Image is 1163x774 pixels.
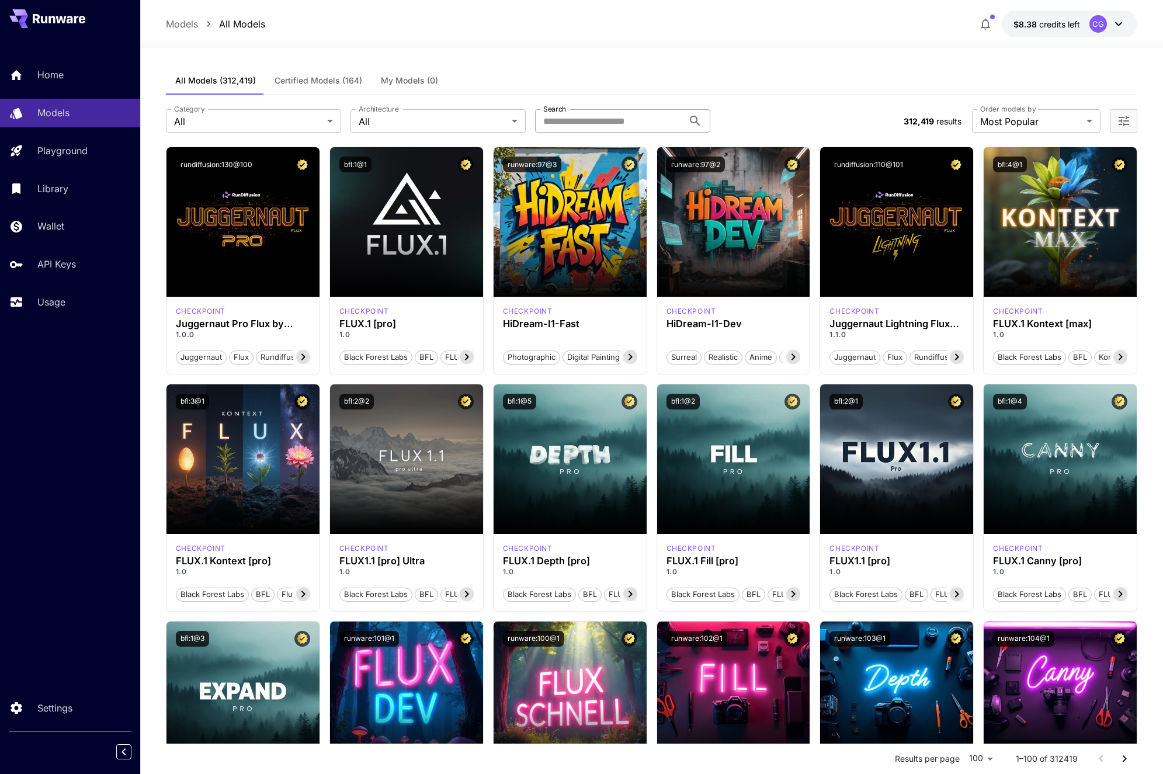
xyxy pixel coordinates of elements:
[666,349,702,365] button: Surreal
[381,75,438,86] span: My Models (0)
[905,586,928,602] button: BFL
[37,219,64,233] p: Wallet
[993,329,1127,340] p: 1.0
[441,352,494,363] span: FLUX.1 [pro]
[125,741,140,762] div: Collapse sidebar
[504,352,560,363] span: Photographic
[622,394,637,409] button: Certified Model – Vetted for best performance and includes a commercial license.
[175,75,256,86] span: All Models (312,419)
[503,631,564,647] button: runware:100@1
[829,543,879,554] div: fluxpro
[829,318,964,329] div: Juggernaut Lightning Flux by RunDiffusion
[176,318,310,329] div: Juggernaut Pro Flux by RunDiffusion
[993,586,1066,602] button: Black Forest Labs
[1069,352,1091,363] span: BFL
[176,329,310,340] p: 1.0.0
[252,589,274,601] span: BFL
[829,394,863,409] button: bfl:2@1
[993,394,1027,409] button: bfl:1@4
[666,306,716,317] p: checkpoint
[666,306,716,317] div: HiDream Dev
[666,543,716,554] p: checkpoint
[176,589,248,601] span: Black Forest Labs
[458,631,474,647] button: Certified Model – Vetted for best performance and includes a commercial license.
[176,306,225,317] div: FLUX.1 D
[993,306,1043,317] p: checkpoint
[1069,589,1091,601] span: BFL
[666,394,700,409] button: bfl:1@2
[503,349,560,365] button: Photographic
[980,104,1036,114] label: Order models by
[1113,747,1136,770] button: Go to next page
[604,586,682,602] button: FLUX.1 Depth [pro]
[779,349,817,365] button: Stylized
[704,352,742,363] span: Realistic
[993,306,1043,317] div: FLUX.1 Kontext [max]
[993,318,1127,329] h3: FLUX.1 Kontext [max]
[415,349,438,365] button: BFL
[666,318,801,329] h3: HiDream-I1-Dev
[667,589,739,601] span: Black Forest Labs
[340,352,412,363] span: Black Forest Labs
[339,394,374,409] button: bfl:2@2
[745,349,777,365] button: Anime
[503,306,553,317] div: HiDream Fast
[666,567,801,577] p: 1.0
[339,157,372,172] button: bfl:1@1
[1094,349,1131,365] button: Kontext
[948,631,964,647] button: Certified Model – Vetted for best performance and includes a commercial license.
[219,17,265,31] p: All Models
[503,543,553,554] div: fluxpro
[176,556,310,567] div: FLUX.1 Kontext [pro]
[1039,19,1080,29] span: credits left
[256,352,310,363] span: rundiffusion
[905,589,928,601] span: BFL
[993,556,1127,567] h3: FLUX.1 Canny [pro]
[229,349,254,365] button: flux
[440,349,495,365] button: FLUX.1 [pro]
[666,157,725,172] button: runware:97@2
[579,589,601,601] span: BFL
[994,352,1065,363] span: Black Forest Labs
[339,306,389,317] div: fluxpro
[503,318,637,329] div: HiDream-I1-Fast
[742,589,765,601] span: BFL
[176,306,225,317] p: checkpoint
[948,394,964,409] button: Certified Model – Vetted for best performance and includes a commercial license.
[704,349,742,365] button: Realistic
[829,306,879,317] div: FLUX.1 D
[339,543,389,554] p: checkpoint
[1068,586,1092,602] button: BFL
[277,586,331,602] button: Flux Kontext
[37,701,72,715] p: Settings
[359,104,398,114] label: Architecture
[37,182,68,196] p: Library
[563,352,624,363] span: Digital Painting
[768,589,834,601] span: FLUX.1 Fill [pro]
[909,349,964,365] button: rundiffusion
[339,349,412,365] button: Black Forest Labs
[503,306,553,317] p: checkpoint
[440,586,517,602] button: FLUX1.1 [pro] Ultra
[1095,352,1130,363] span: Kontext
[830,352,880,363] span: juggernaut
[176,157,257,172] button: rundiffusion:130@100
[1117,114,1131,129] button: Open more filters
[166,17,198,31] a: Models
[1112,631,1127,647] button: Certified Model – Vetted for best performance and includes a commercial license.
[415,589,438,601] span: BFL
[174,114,322,129] span: All
[993,543,1043,554] div: fluxpro
[503,543,553,554] p: checkpoint
[504,589,575,601] span: Black Forest Labs
[339,556,474,567] h3: FLUX1.1 [pro] Ultra
[339,329,474,340] p: 1.0
[829,556,964,567] h3: FLUX1.1 [pro]
[666,586,740,602] button: Black Forest Labs
[993,157,1027,172] button: bfl:4@1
